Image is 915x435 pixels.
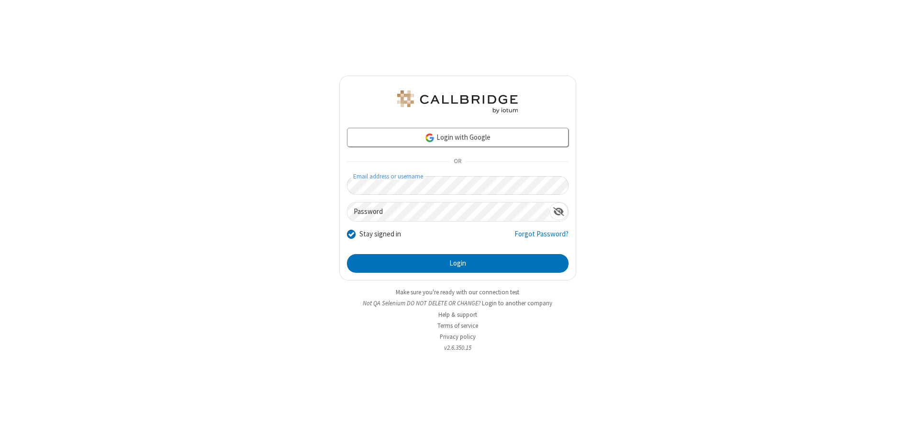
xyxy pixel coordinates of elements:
a: Make sure you're ready with our connection test [396,288,519,296]
a: Privacy policy [440,333,476,341]
input: Password [347,202,549,221]
a: Forgot Password? [514,229,569,247]
li: v2.6.350.15 [339,343,576,352]
button: Login to another company [482,299,552,308]
div: Show password [549,202,568,220]
a: Login with Google [347,128,569,147]
li: Not QA Selenium DO NOT DELETE OR CHANGE? [339,299,576,308]
input: Email address or username [347,176,569,195]
label: Stay signed in [359,229,401,240]
img: google-icon.png [424,133,435,143]
span: OR [450,155,465,168]
button: Login [347,254,569,273]
a: Help & support [438,311,477,319]
a: Terms of service [437,322,478,330]
img: QA Selenium DO NOT DELETE OR CHANGE [395,90,520,113]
